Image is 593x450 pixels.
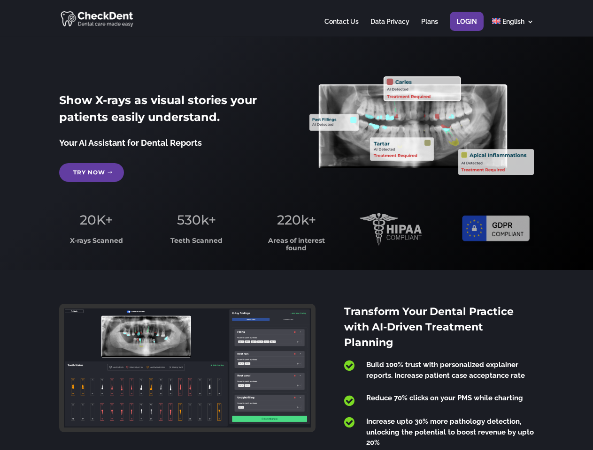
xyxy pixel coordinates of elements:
[370,18,409,37] a: Data Privacy
[344,416,354,428] span: 
[502,18,524,25] span: English
[324,18,359,37] a: Contact Us
[177,212,216,228] span: 530k+
[61,9,134,28] img: CheckDent AI
[421,18,438,37] a: Plans
[59,138,202,148] span: Your AI Assistant for Dental Reports
[80,212,113,228] span: 20K+
[366,394,523,402] span: Reduce 70% clicks on your PMS while charting
[277,212,316,228] span: 220k+
[260,237,334,256] h3: Areas of interest found
[366,417,534,447] span: Increase upto 30% more pathology detection, unlocking the potential to boost revenue by upto 20%
[492,18,534,37] a: English
[366,360,525,380] span: Build 100% trust with personalized explainer reports. Increase patient case acceptance rate
[59,92,283,130] h2: Show X-rays as visual stories your patients easily understand.
[456,18,477,37] a: Login
[344,395,354,407] span: 
[344,305,514,349] span: Transform Your Dental Practice with AI-Driven Treatment Planning
[344,360,354,372] span: 
[309,76,533,175] img: X_Ray_annotated
[59,163,124,182] a: Try Now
